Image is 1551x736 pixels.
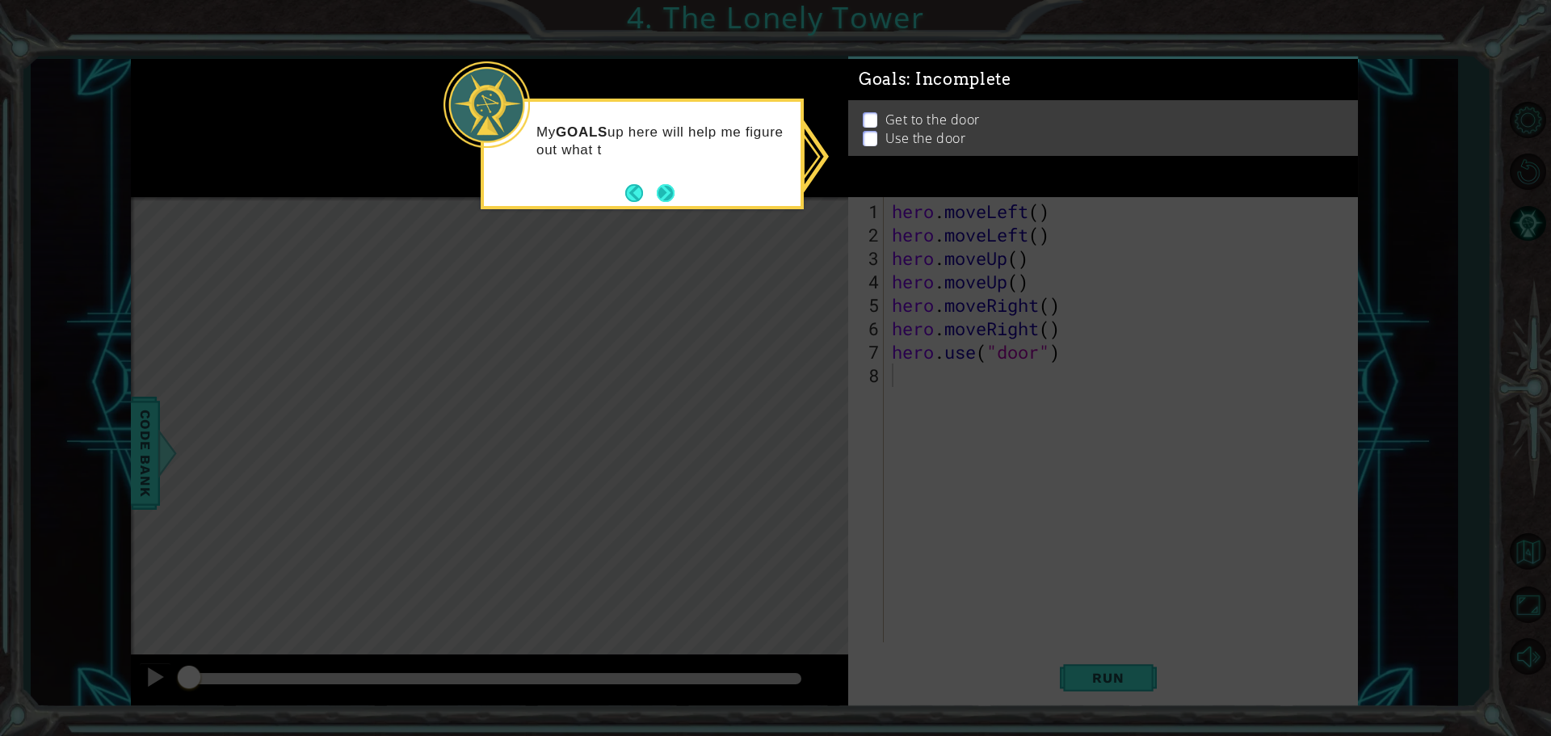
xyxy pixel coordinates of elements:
p: My up here will help me figure out what t [536,124,789,159]
strong: GOALS [556,124,607,140]
p: Use the door [885,130,966,148]
p: Get to the door [885,111,980,129]
button: Back [625,184,657,202]
span: : Incomplete [906,70,1011,90]
span: Goals [859,70,1011,90]
button: Next [657,184,675,202]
